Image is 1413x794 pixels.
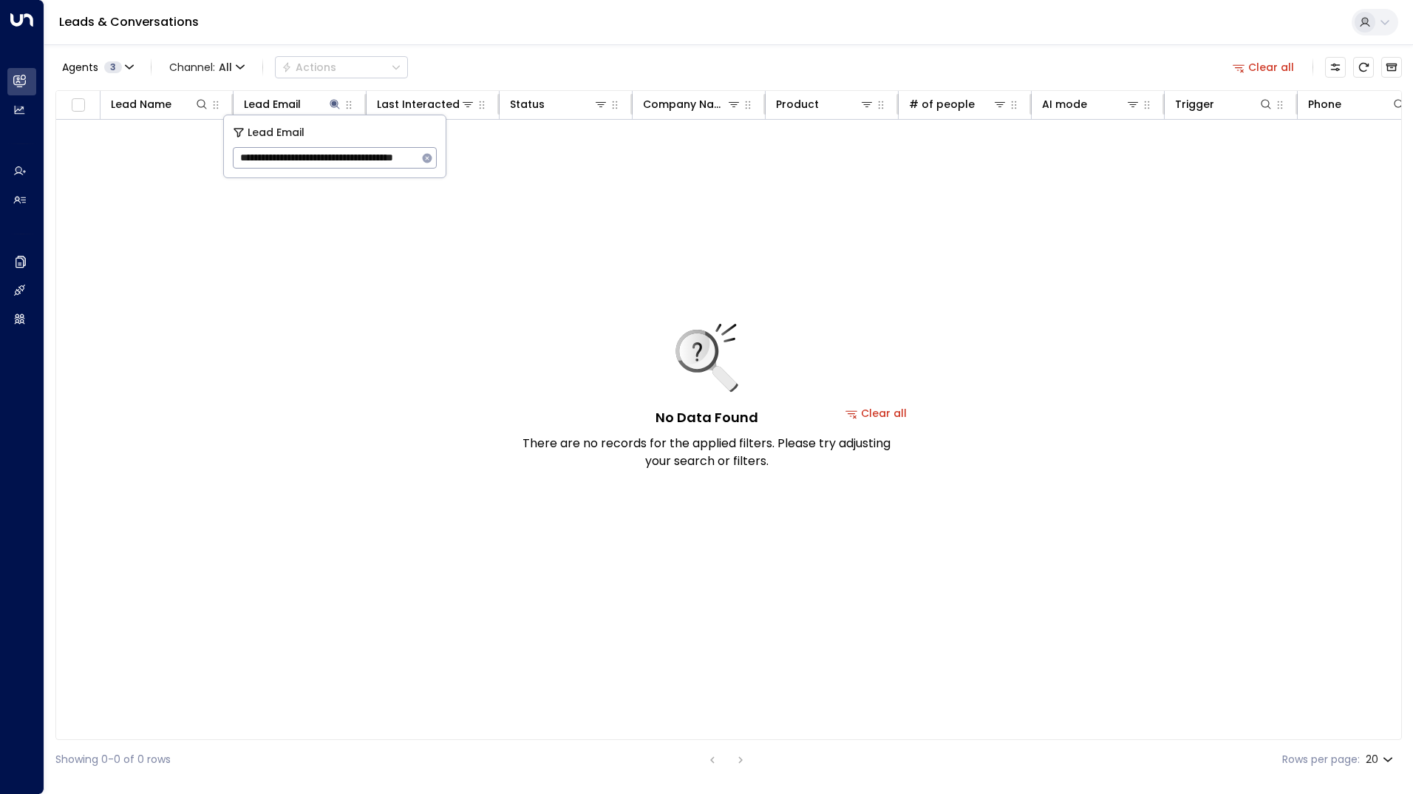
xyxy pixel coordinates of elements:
[69,96,87,115] span: Toggle select all
[776,95,819,113] div: Product
[1227,57,1301,78] button: Clear all
[510,95,545,113] div: Status
[1175,95,1214,113] div: Trigger
[275,56,408,78] div: Button group with a nested menu
[643,95,741,113] div: Company Name
[1366,749,1396,770] div: 20
[1381,57,1402,78] button: Archived Leads
[377,95,475,113] div: Last Interacted
[104,61,122,73] span: 3
[1308,95,1341,113] div: Phone
[909,95,1007,113] div: # of people
[282,61,336,74] div: Actions
[377,95,460,113] div: Last Interacted
[909,95,975,113] div: # of people
[522,435,891,470] p: There are no records for the applied filters. Please try adjusting your search or filters.
[111,95,171,113] div: Lead Name
[248,124,304,141] span: Lead Email
[1042,95,1140,113] div: AI mode
[510,95,608,113] div: Status
[163,57,251,78] button: Channel:All
[111,95,209,113] div: Lead Name
[62,62,98,72] span: Agents
[55,57,139,78] button: Agents3
[1325,57,1346,78] button: Customize
[163,57,251,78] span: Channel:
[1282,752,1360,767] label: Rows per page:
[55,752,171,767] div: Showing 0-0 of 0 rows
[1175,95,1273,113] div: Trigger
[275,56,408,78] button: Actions
[59,13,199,30] a: Leads & Conversations
[219,61,232,73] span: All
[1042,95,1087,113] div: AI mode
[656,407,758,427] h5: No Data Found
[1353,57,1374,78] span: Refresh
[643,95,726,113] div: Company Name
[703,750,750,769] nav: pagination navigation
[244,95,342,113] div: Lead Email
[244,95,301,113] div: Lead Email
[776,95,874,113] div: Product
[1308,95,1406,113] div: Phone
